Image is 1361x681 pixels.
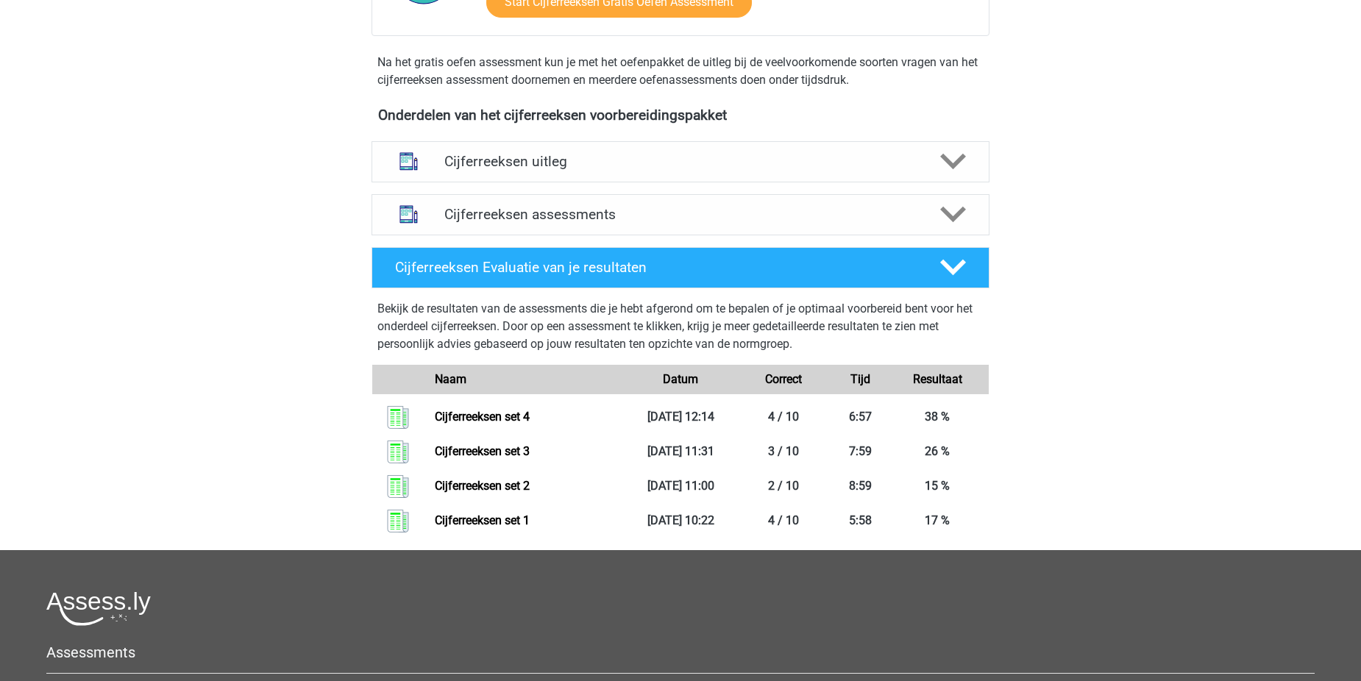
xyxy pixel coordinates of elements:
a: Cijferreeksen set 3 [435,444,530,458]
h5: Assessments [46,643,1315,661]
img: Assessly logo [46,591,151,626]
a: Cijferreeksen set 1 [435,513,530,527]
img: cijferreeksen uitleg [390,143,427,180]
div: Datum [629,371,732,388]
a: Cijferreeksen set 4 [435,410,530,424]
div: Na het gratis oefen assessment kun je met het oefenpakket de uitleg bij de veelvoorkomende soorte... [372,54,989,89]
a: assessments Cijferreeksen assessments [366,194,995,235]
div: Resultaat [886,371,989,388]
div: Tijd [835,371,886,388]
h4: Cijferreeksen Evaluatie van je resultaten [395,259,917,276]
h4: Cijferreeksen assessments [444,206,917,223]
p: Bekijk de resultaten van de assessments die je hebt afgerond om te bepalen of je optimaal voorber... [377,300,984,353]
div: Correct [732,371,835,388]
h4: Cijferreeksen uitleg [444,153,917,170]
a: Cijferreeksen Evaluatie van je resultaten [366,247,995,288]
div: Naam [424,371,629,388]
img: cijferreeksen assessments [390,196,427,233]
h4: Onderdelen van het cijferreeksen voorbereidingspakket [378,107,983,124]
a: Cijferreeksen set 2 [435,479,530,493]
a: uitleg Cijferreeksen uitleg [366,141,995,182]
